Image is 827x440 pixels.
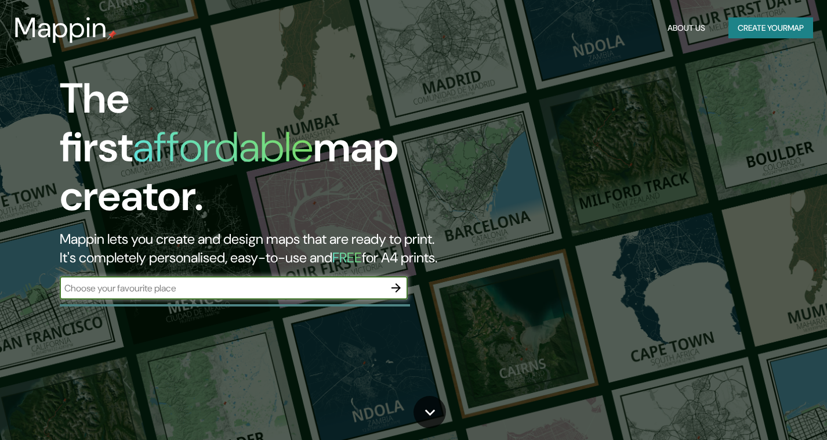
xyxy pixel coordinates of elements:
h1: affordable [133,120,313,174]
img: mappin-pin [107,30,117,39]
h5: FREE [332,248,362,266]
input: Choose your favourite place [60,282,385,295]
h2: Mappin lets you create and design maps that are ready to print. It's completely personalised, eas... [60,230,473,267]
h3: Mappin [14,12,107,44]
button: Create yourmap [728,17,813,39]
h1: The first map creator. [60,74,473,230]
button: About Us [663,17,710,39]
